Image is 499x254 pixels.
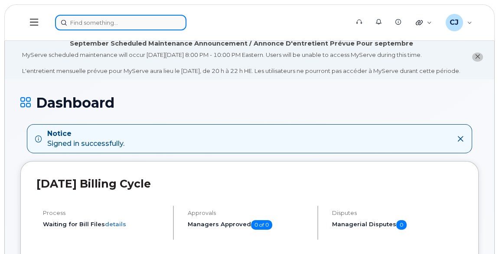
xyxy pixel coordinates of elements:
[105,221,126,228] a: details
[43,220,166,228] li: Waiting for Bill Files
[20,95,479,110] h1: Dashboard
[22,51,460,75] div: MyServe scheduled maintenance will occur [DATE][DATE] 8:00 PM - 10:00 PM Eastern. Users will be u...
[472,53,483,62] button: close notification
[47,129,124,149] div: Signed in successfully.
[70,39,413,48] div: September Scheduled Maintenance Announcement / Annonce D'entretient Prévue Pour septembre
[43,210,166,216] h4: Process
[332,210,463,216] h4: Disputes
[188,220,310,230] h5: Managers Approved
[251,220,272,230] span: 0 of 0
[188,210,310,216] h4: Approvals
[396,220,407,230] span: 0
[332,220,463,230] h5: Managerial Disputes
[36,177,463,190] h2: [DATE] Billing Cycle
[47,129,124,139] strong: Notice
